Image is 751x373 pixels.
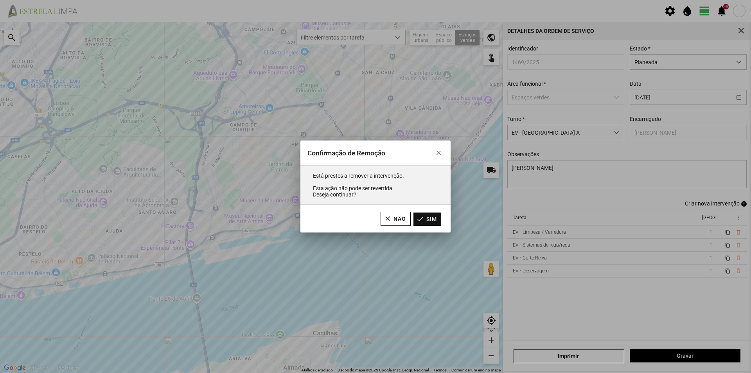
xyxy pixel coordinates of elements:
[381,212,411,226] button: Não
[426,216,437,222] span: Sim
[307,149,385,157] span: Confirmação de Remoção
[393,216,406,222] span: Não
[313,173,404,198] span: Está prestes a remover a intervenção. Esta ação não pode ser revertida. Deseja continuar?
[413,213,441,226] button: Sim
